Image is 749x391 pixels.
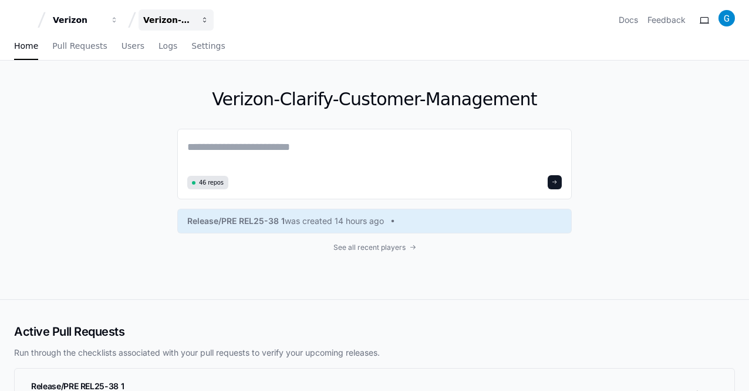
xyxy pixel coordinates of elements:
h1: Verizon-Clarify-Customer-Management [177,89,572,110]
span: Home [14,42,38,49]
span: Release/PRE REL25-38 1 [187,215,285,227]
span: Users [122,42,144,49]
a: Users [122,33,144,60]
a: Home [14,33,38,60]
a: Settings [191,33,225,60]
div: Verizon-Clarify-Customer-Management [143,14,194,26]
span: 46 repos [199,178,224,187]
a: Docs [619,14,638,26]
span: Pull Requests [52,42,107,49]
a: Pull Requests [52,33,107,60]
span: See all recent players [333,243,406,252]
h2: Active Pull Requests [14,323,735,340]
button: Verizon [48,9,123,31]
button: Feedback [647,14,686,26]
div: Verizon [53,14,103,26]
span: was created 14 hours ago [285,215,384,227]
a: See all recent players [177,243,572,252]
a: Release/PRE REL25-38 1was created 14 hours ago [187,215,562,227]
a: Logs [158,33,177,60]
img: ACg8ocLgD4B0PbMnFCRezSs6CxZErLn06tF4Svvl2GU3TFAxQEAh9w=s96-c [718,10,735,26]
span: Release/PRE REL25-38 1 [31,381,124,391]
button: Verizon-Clarify-Customer-Management [139,9,214,31]
span: Settings [191,42,225,49]
span: Logs [158,42,177,49]
p: Run through the checklists associated with your pull requests to verify your upcoming releases. [14,347,735,359]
